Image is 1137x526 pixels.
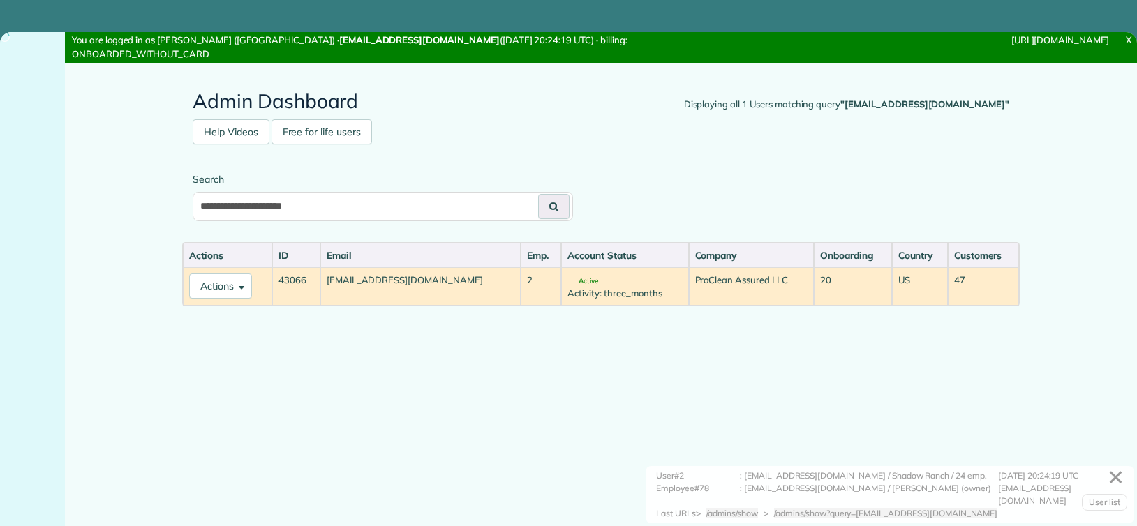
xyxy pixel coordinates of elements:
div: Activity: three_months [567,287,682,300]
a: User list [1082,494,1127,511]
div: : [EMAIL_ADDRESS][DOMAIN_NAME] / [PERSON_NAME] (owner) [740,482,998,507]
div: Onboarding [820,248,885,262]
strong: [EMAIL_ADDRESS][DOMAIN_NAME] [339,34,500,45]
a: ✕ [1101,460,1131,495]
div: Customers [954,248,1013,262]
div: You are logged in as [PERSON_NAME] ([GEOGRAPHIC_DATA]) · ([DATE] 20:24:19 UTC) · billing: ONBOARD... [65,32,763,63]
a: [URL][DOMAIN_NAME] [1011,34,1109,45]
label: Search [193,172,573,186]
a: X [1120,32,1137,48]
span: /admins/show?query=[EMAIL_ADDRESS][DOMAIN_NAME] [774,508,997,518]
div: [EMAIL_ADDRESS][DOMAIN_NAME] [998,482,1124,507]
td: US [892,267,949,306]
div: Country [898,248,942,262]
div: Company [695,248,808,262]
a: Free for life users [272,119,372,144]
td: 20 [814,267,891,306]
div: [DATE] 20:24:19 UTC [998,469,1124,482]
strong: "[EMAIL_ADDRESS][DOMAIN_NAME]" [840,98,1009,110]
div: Last URLs [656,507,696,520]
div: ID [278,248,314,262]
div: > > [696,507,1004,520]
span: Active [567,278,598,285]
td: [EMAIL_ADDRESS][DOMAIN_NAME] [320,267,521,306]
button: Actions [189,273,252,299]
div: User#2 [656,469,740,482]
a: Help Videos [193,119,269,144]
div: : [EMAIL_ADDRESS][DOMAIN_NAME] / Shadow Ranch / 24 emp. [740,469,998,482]
div: Displaying all 1 Users matching query [684,98,1009,112]
h2: Admin Dashboard [193,91,1009,112]
div: Account Status [567,248,682,262]
div: Emp. [527,248,555,262]
td: ProClean Assured LLC [689,267,815,306]
span: /admins/show [706,508,759,518]
div: Email [327,248,515,262]
div: Actions [189,248,266,262]
td: 47 [948,267,1019,306]
td: 2 [521,267,561,306]
td: 43066 [272,267,320,306]
div: Employee#78 [656,482,740,507]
